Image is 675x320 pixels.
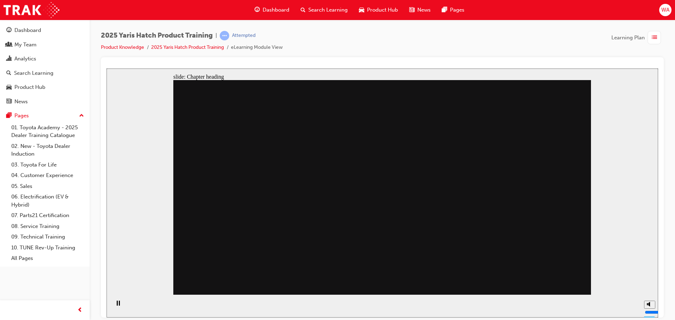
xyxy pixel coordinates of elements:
a: Dashboard [3,24,87,37]
a: pages-iconPages [436,3,470,17]
button: Pages [3,109,87,122]
span: WA [661,6,669,14]
div: Dashboard [14,26,41,34]
span: Pages [450,6,464,14]
span: up-icon [79,111,84,120]
div: playback controls [4,226,15,249]
a: 05. Sales [8,181,87,192]
div: Pages [14,112,29,120]
a: All Pages [8,253,87,264]
div: misc controls [534,226,548,249]
button: Learning Plan [611,31,664,44]
a: guage-iconDashboard [249,3,295,17]
div: Product Hub [14,83,45,91]
span: pages-icon [442,6,447,14]
span: list-icon [652,33,657,42]
span: search-icon [301,6,306,14]
a: 2025 Yaris Hatch Product Training [151,44,224,50]
a: 10. TUNE Rev-Up Training [8,242,87,253]
a: Product Knowledge [101,44,144,50]
a: 06. Electrification (EV & Hybrid) [8,191,87,210]
span: learningRecordVerb_ATTEMPT-icon [220,31,229,40]
span: prev-icon [77,306,83,315]
div: Search Learning [14,69,53,77]
span: car-icon [6,84,12,91]
a: 03. Toyota For Life [8,159,87,170]
a: Search Learning [3,67,87,80]
a: search-iconSearch Learning [295,3,353,17]
span: news-icon [409,6,414,14]
span: car-icon [359,6,364,14]
span: Learning Plan [611,34,645,42]
span: guage-icon [255,6,260,14]
button: Mute (Ctrl+Alt+M) [538,232,549,240]
li: eLearning Module View [231,44,283,52]
a: Product Hub [3,81,87,94]
img: Trak [4,2,59,18]
span: News [417,6,431,14]
a: car-iconProduct Hub [353,3,404,17]
span: search-icon [6,70,11,77]
span: 2025 Yaris Hatch Product Training [101,32,213,40]
a: 01. Toyota Academy - 2025 Dealer Training Catalogue [8,122,87,141]
a: 04. Customer Experience [8,170,87,181]
a: News [3,95,87,108]
a: 07. Parts21 Certification [8,210,87,221]
button: DashboardMy TeamAnalyticsSearch LearningProduct HubNews [3,22,87,109]
button: WA [659,4,671,16]
a: news-iconNews [404,3,436,17]
span: people-icon [6,42,12,48]
div: News [14,98,28,106]
span: Search Learning [308,6,348,14]
div: Analytics [14,55,36,63]
span: chart-icon [6,56,12,62]
a: 02. New - Toyota Dealer Induction [8,141,87,159]
div: Attempted [232,32,256,39]
span: news-icon [6,99,12,105]
span: Product Hub [367,6,398,14]
span: guage-icon [6,27,12,34]
input: volume [538,241,584,247]
div: My Team [14,41,37,49]
a: 09. Technical Training [8,231,87,242]
a: Analytics [3,52,87,65]
span: Dashboard [263,6,289,14]
a: 08. Service Training [8,221,87,232]
span: | [216,32,217,40]
span: pages-icon [6,113,12,119]
a: My Team [3,38,87,51]
button: Pause (Ctrl+Alt+P) [4,232,15,244]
